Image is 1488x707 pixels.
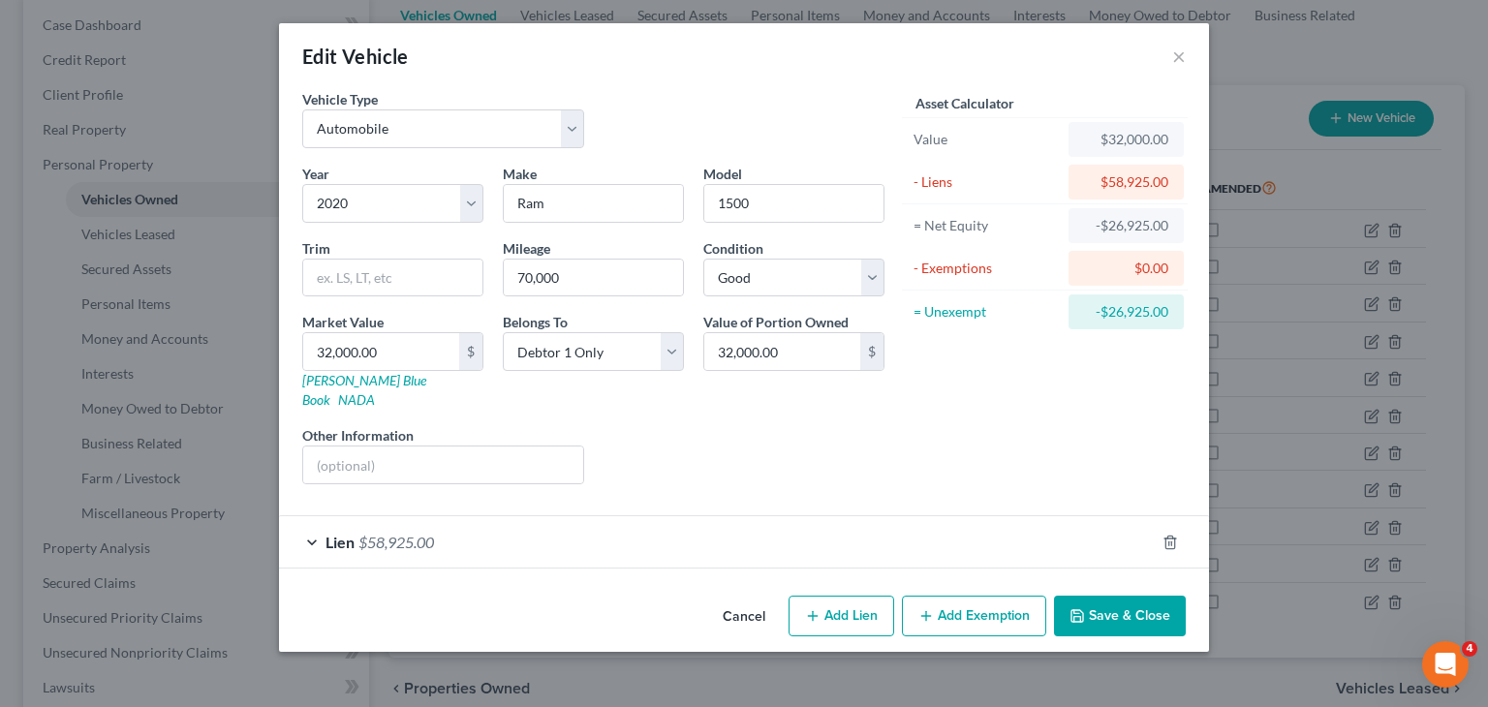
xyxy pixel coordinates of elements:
[325,533,355,551] span: Lien
[1422,641,1469,688] iframe: Intercom live chat
[1084,130,1168,149] div: $32,000.00
[1462,641,1477,657] span: 4
[1172,45,1186,68] button: ×
[914,172,1060,192] div: - Liens
[703,238,763,259] label: Condition
[789,596,894,636] button: Add Lien
[338,391,375,408] a: NADA
[915,93,1014,113] label: Asset Calculator
[704,185,883,222] input: ex. Altima
[358,533,434,551] span: $58,925.00
[302,425,414,446] label: Other Information
[303,333,459,370] input: 0.00
[902,596,1046,636] button: Add Exemption
[860,333,883,370] div: $
[503,166,537,182] span: Make
[302,312,384,332] label: Market Value
[1084,302,1168,322] div: -$26,925.00
[302,89,378,109] label: Vehicle Type
[302,372,426,408] a: [PERSON_NAME] Blue Book
[1084,172,1168,192] div: $58,925.00
[703,164,742,184] label: Model
[703,312,849,332] label: Value of Portion Owned
[504,260,683,296] input: --
[914,216,1060,235] div: = Net Equity
[707,598,781,636] button: Cancel
[914,130,1060,149] div: Value
[302,164,329,184] label: Year
[302,238,330,259] label: Trim
[303,446,583,483] input: (optional)
[303,260,482,296] input: ex. LS, LT, etc
[704,333,860,370] input: 0.00
[503,238,550,259] label: Mileage
[504,185,683,222] input: ex. Nissan
[302,43,409,70] div: Edit Vehicle
[1054,596,1186,636] button: Save & Close
[914,259,1060,278] div: - Exemptions
[1084,216,1168,235] div: -$26,925.00
[459,333,482,370] div: $
[1084,259,1168,278] div: $0.00
[503,314,568,330] span: Belongs To
[914,302,1060,322] div: = Unexempt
